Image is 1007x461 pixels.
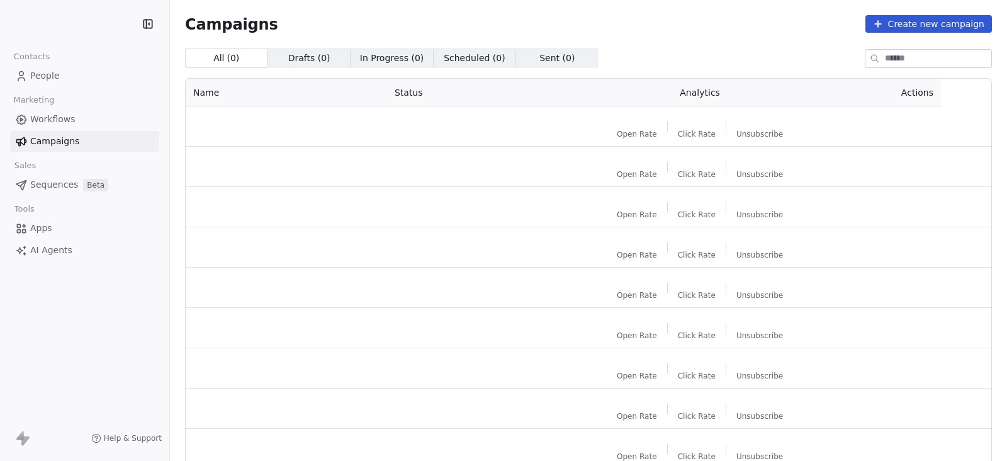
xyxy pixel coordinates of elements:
span: Unsubscribe [736,250,783,260]
a: SequencesBeta [10,174,159,195]
span: Unsubscribe [736,331,783,341]
span: Help & Support [104,433,162,443]
span: Sent ( 0 ) [539,52,575,65]
span: Scheduled ( 0 ) [444,52,505,65]
span: Click Rate [678,411,716,421]
span: Workflows [30,113,76,126]
span: Marketing [8,91,60,110]
span: Unsubscribe [736,210,783,220]
span: AI Agents [30,244,72,257]
a: People [10,65,159,86]
span: Unsubscribe [736,129,783,139]
span: Unsubscribe [736,371,783,381]
span: Sequences [30,178,78,191]
span: Open Rate [617,290,657,300]
span: Open Rate [617,331,657,341]
span: Open Rate [617,129,657,139]
span: Open Rate [617,371,657,381]
span: Beta [83,179,108,191]
a: Apps [10,218,159,239]
span: Sales [9,156,42,175]
a: Campaigns [10,131,159,152]
span: Click Rate [678,371,716,381]
span: Open Rate [617,250,657,260]
th: Status [387,79,570,106]
span: In Progress ( 0 ) [360,52,424,65]
span: Tools [9,200,40,219]
span: Click Rate [678,250,716,260]
th: Name [186,79,387,106]
th: Analytics [570,79,830,106]
span: Click Rate [678,129,716,139]
span: Click Rate [678,210,716,220]
span: People [30,69,60,83]
th: Actions [830,79,941,106]
span: Unsubscribe [736,169,783,179]
span: Open Rate [617,210,657,220]
span: Unsubscribe [736,411,783,421]
span: Drafts ( 0 ) [288,52,330,65]
button: Create new campaign [865,15,992,33]
span: Unsubscribe [736,290,783,300]
span: Contacts [8,47,55,66]
a: Workflows [10,109,159,130]
span: Open Rate [617,169,657,179]
a: AI Agents [10,240,159,261]
span: Open Rate [617,411,657,421]
span: Apps [30,222,52,235]
span: Click Rate [678,169,716,179]
span: Click Rate [678,331,716,341]
span: Campaigns [185,15,278,33]
span: Campaigns [30,135,79,148]
a: Help & Support [91,433,162,443]
span: Click Rate [678,290,716,300]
